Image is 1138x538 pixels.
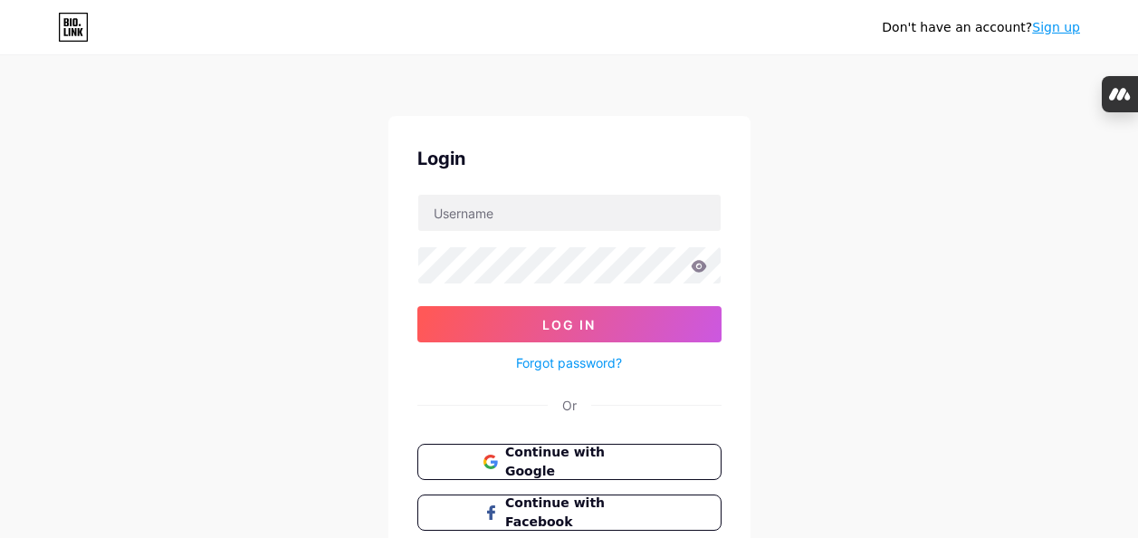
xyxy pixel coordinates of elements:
div: Or [562,396,577,415]
span: Continue with Facebook [505,494,655,532]
button: Continue with Facebook [417,495,722,531]
span: Continue with Google [505,443,655,481]
button: Log In [417,306,722,342]
button: Continue with Google [417,444,722,480]
div: Login [417,145,722,172]
input: Username [418,195,721,231]
a: Forgot password? [516,353,622,372]
div: Don't have an account? [882,18,1080,37]
span: Log In [542,317,596,332]
a: Sign up [1032,20,1080,34]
